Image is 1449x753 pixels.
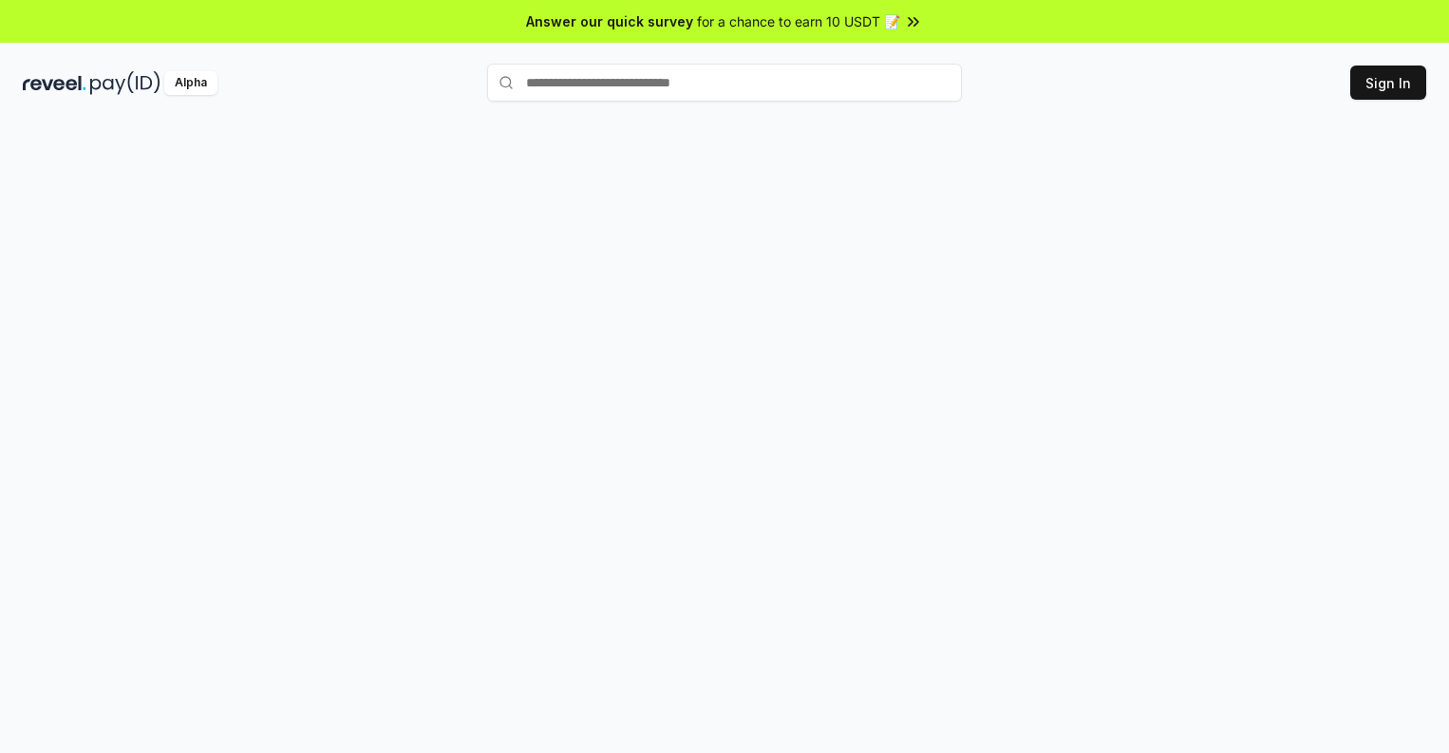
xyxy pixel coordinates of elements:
[164,71,217,95] div: Alpha
[1350,66,1426,100] button: Sign In
[23,71,86,95] img: reveel_dark
[526,11,693,31] span: Answer our quick survey
[90,71,160,95] img: pay_id
[697,11,900,31] span: for a chance to earn 10 USDT 📝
